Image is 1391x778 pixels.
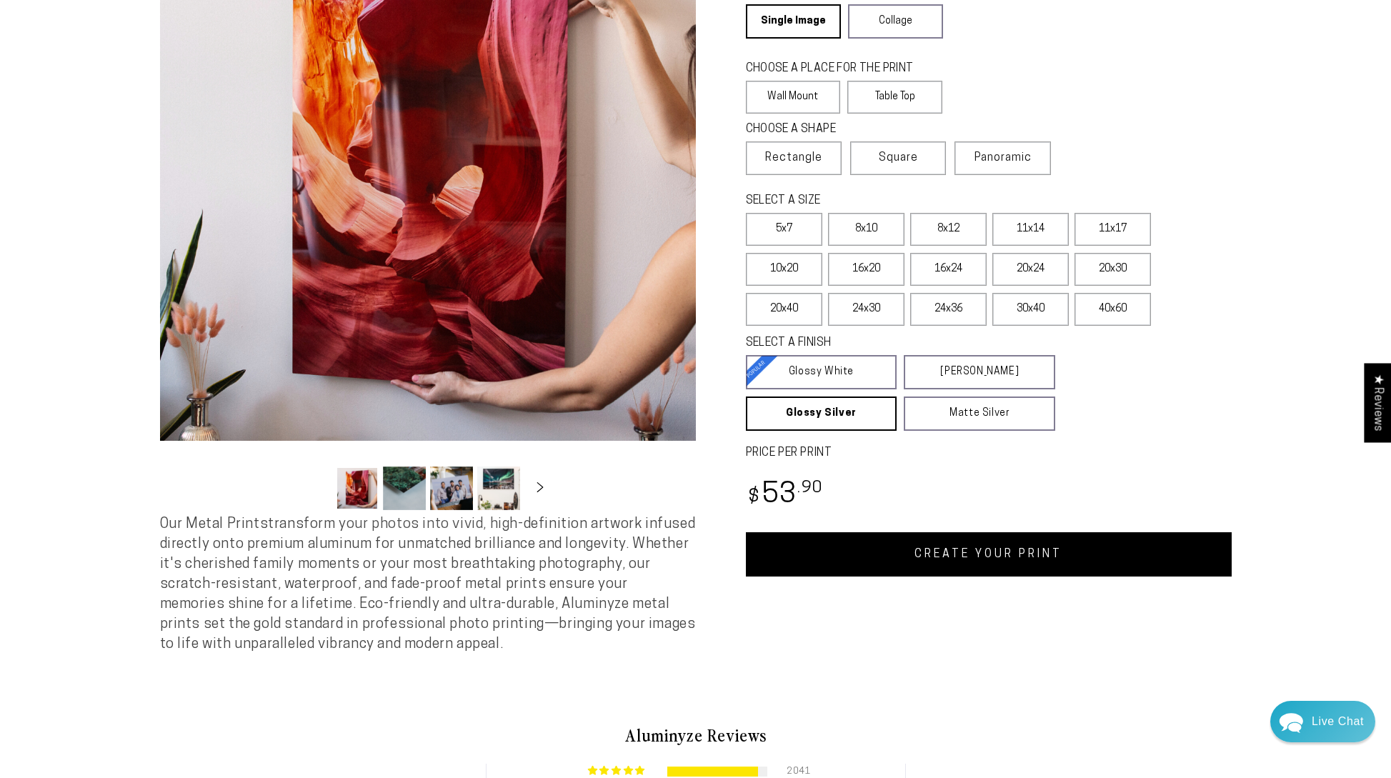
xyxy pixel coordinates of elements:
button: Load image 1 in gallery view [336,467,379,510]
span: $ [748,488,760,507]
button: Slide left [300,472,331,504]
div: Chat widget toggle [1270,701,1375,742]
label: 30x40 [992,293,1069,326]
label: 24x30 [828,293,904,326]
a: Matte Silver [904,397,1055,431]
span: Our Metal Prints transform your photos into vivid, high-definition artwork infused directly onto ... [160,517,696,652]
a: Single Image [746,4,841,39]
a: Collage [848,4,943,39]
div: 2041 [787,767,804,777]
label: 10x20 [746,253,822,286]
a: [PERSON_NAME] [904,355,1055,389]
label: Table Top [847,81,942,114]
h2: Aluminyze Reviews [171,723,1220,747]
label: 8x12 [910,213,987,246]
div: Contact Us Directly [1312,701,1364,742]
label: Wall Mount [746,81,841,114]
bdi: 53 [746,482,824,509]
span: Panoramic [974,152,1032,164]
div: 91% (2041) reviews with 5 star rating [588,766,647,777]
div: Click to open Judge.me floating reviews tab [1364,363,1391,442]
label: 40x60 [1075,293,1151,326]
sup: .90 [797,480,823,497]
label: 20x30 [1075,253,1151,286]
legend: SELECT A FINISH [746,335,1021,351]
label: 20x24 [992,253,1069,286]
button: Load image 4 in gallery view [477,467,520,510]
button: Load image 2 in gallery view [383,467,426,510]
label: 5x7 [746,213,822,246]
button: Load image 3 in gallery view [430,467,473,510]
legend: SELECT A SIZE [746,193,1032,209]
button: Slide right [524,472,556,504]
a: Glossy Silver [746,397,897,431]
label: 11x14 [992,213,1069,246]
legend: CHOOSE A PLACE FOR THE PRINT [746,61,929,77]
label: 8x10 [828,213,904,246]
label: PRICE PER PRINT [746,445,1232,462]
legend: CHOOSE A SHAPE [746,121,932,138]
a: CREATE YOUR PRINT [746,532,1232,577]
span: Square [879,149,918,166]
label: 24x36 [910,293,987,326]
span: Rectangle [765,149,822,166]
label: 16x24 [910,253,987,286]
a: Glossy White [746,355,897,389]
label: 16x20 [828,253,904,286]
label: 20x40 [746,293,822,326]
label: 11x17 [1075,213,1151,246]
